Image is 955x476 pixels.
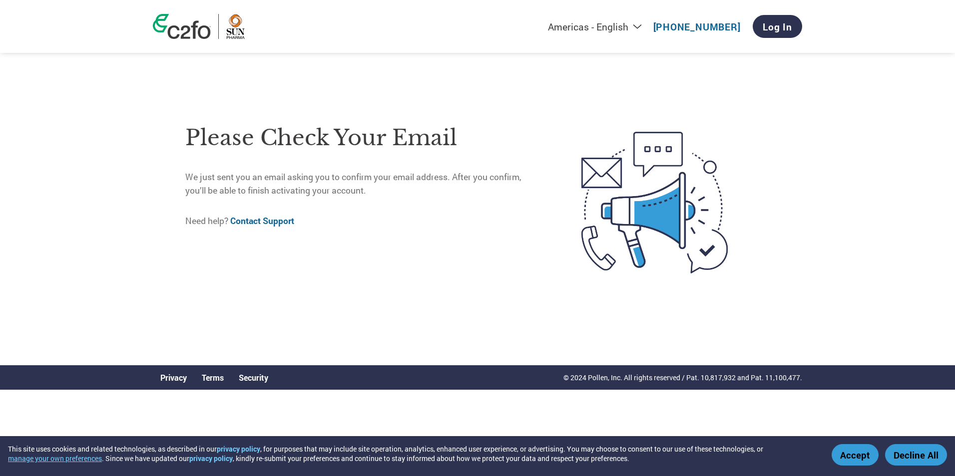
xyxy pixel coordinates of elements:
[230,215,294,227] a: Contact Support
[832,444,879,466] button: Accept
[202,372,224,383] a: Terms
[885,444,947,466] button: Decline All
[185,215,539,228] p: Need help?
[189,454,233,463] a: privacy policy
[239,372,268,383] a: Security
[539,114,770,291] img: open-email
[185,122,539,154] h1: Please check your email
[217,444,260,454] a: privacy policy
[8,444,817,463] div: This site uses cookies and related technologies, as described in our , for purposes that may incl...
[8,454,102,463] button: manage your own preferences
[153,14,211,39] img: c2fo logo
[226,14,245,39] img: Sun Pharma
[185,171,539,197] p: We just sent you an email asking you to confirm your email address. After you confirm, you’ll be ...
[160,372,187,383] a: Privacy
[653,20,741,33] a: [PHONE_NUMBER]
[753,15,802,38] a: Log In
[563,372,802,383] p: © 2024 Pollen, Inc. All rights reserved / Pat. 10,817,932 and Pat. 11,100,477.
